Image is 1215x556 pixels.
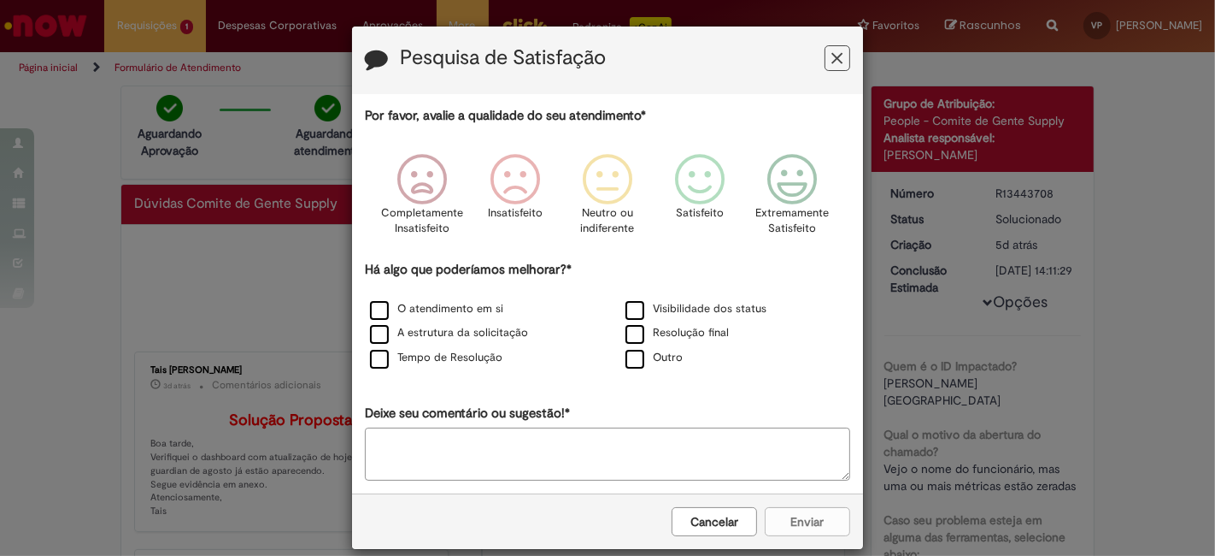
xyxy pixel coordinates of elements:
p: Extremamente Satisfeito [755,205,829,237]
label: A estrutura da solicitação [370,325,528,341]
div: Extremamente Satisfeito [748,141,836,258]
label: Pesquisa de Satisfação [400,47,606,69]
p: Insatisfeito [488,205,543,222]
div: Neutro ou indiferente [564,141,651,258]
div: Insatisfeito [472,141,559,258]
div: Há algo que poderíamos melhorar?* [365,261,850,371]
p: Satisfeito [676,205,724,222]
div: Completamente Insatisfeito [379,141,466,258]
button: Cancelar [672,507,757,536]
label: Por favor, avalie a qualidade do seu atendimento* [365,107,646,125]
p: Neutro ou indiferente [577,205,638,237]
p: Completamente Insatisfeito [382,205,464,237]
label: Outro [625,350,683,366]
label: Tempo de Resolução [370,350,502,366]
label: Visibilidade dos status [625,301,766,317]
label: O atendimento em si [370,301,503,317]
label: Resolução final [625,325,729,341]
label: Deixe seu comentário ou sugestão!* [365,405,570,423]
div: Satisfeito [656,141,743,258]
